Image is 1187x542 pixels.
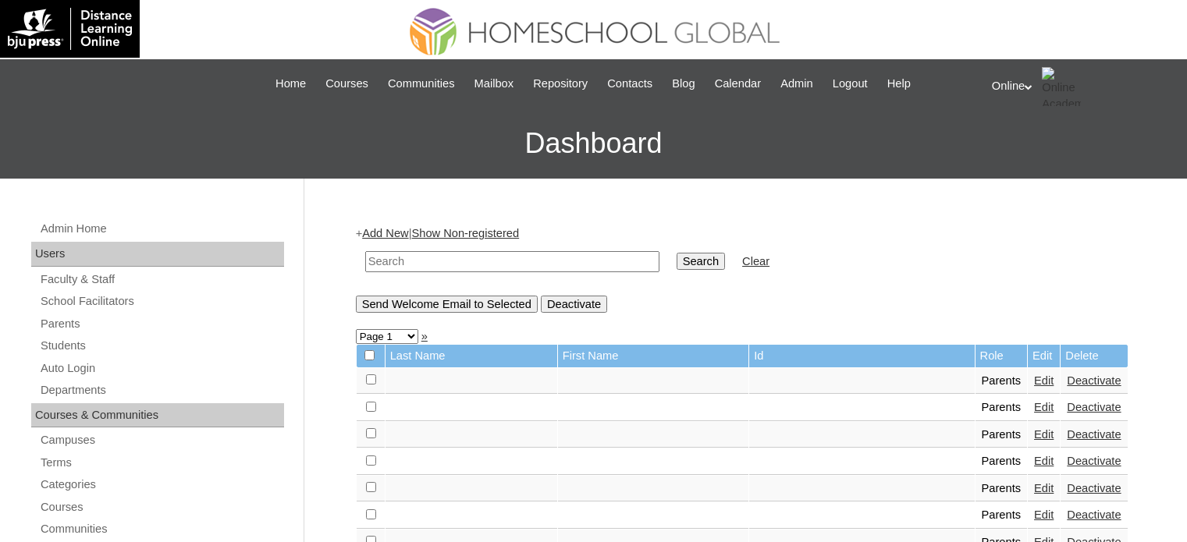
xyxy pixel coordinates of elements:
[607,75,652,93] span: Contacts
[541,296,607,313] input: Deactivate
[1034,508,1054,521] a: Edit
[1067,374,1121,387] a: Deactivate
[39,336,284,356] a: Students
[388,75,455,93] span: Communities
[525,75,595,93] a: Repository
[976,368,1028,395] td: Parents
[39,219,284,239] a: Admin Home
[533,75,588,93] span: Repository
[325,75,368,93] span: Courses
[558,345,748,367] td: First Name
[887,75,911,93] span: Help
[976,395,1028,421] td: Parents
[365,251,659,272] input: Search
[1028,345,1060,367] td: Edit
[715,75,761,93] span: Calendar
[1067,428,1121,441] a: Deactivate
[976,502,1028,529] td: Parents
[976,448,1028,475] td: Parents
[976,422,1028,448] td: Parents
[1034,374,1054,387] a: Edit
[474,75,514,93] span: Mailbox
[599,75,660,93] a: Contacts
[39,519,284,539] a: Communities
[39,292,284,311] a: School Facilitators
[749,345,974,367] td: Id
[8,108,1179,179] h3: Dashboard
[275,75,306,93] span: Home
[467,75,522,93] a: Mailbox
[976,345,1028,367] td: Role
[664,75,702,93] a: Blog
[1067,455,1121,467] a: Deactivate
[268,75,314,93] a: Home
[742,255,769,267] a: Clear
[976,476,1028,502] td: Parents
[39,314,284,334] a: Parents
[773,75,821,93] a: Admin
[1067,401,1121,413] a: Deactivate
[1067,482,1121,494] a: Deactivate
[880,75,919,93] a: Help
[31,242,284,267] div: Users
[1067,508,1121,521] a: Deactivate
[421,330,428,342] a: »
[1061,345,1127,367] td: Delete
[362,227,408,239] a: Add New
[833,75,868,93] span: Logout
[318,75,376,93] a: Courses
[672,75,695,93] span: Blog
[39,453,284,473] a: Terms
[992,67,1171,106] div: Online
[1034,401,1054,413] a: Edit
[356,296,538,313] input: Send Welcome Email to Selected
[39,475,284,494] a: Categories
[39,381,284,400] a: Departments
[39,498,284,517] a: Courses
[825,75,876,93] a: Logout
[39,359,284,378] a: Auto Login
[380,75,463,93] a: Communities
[39,430,284,450] a: Campuses
[356,225,1128,312] div: + |
[39,270,284,289] a: Faculty & Staff
[1034,428,1054,441] a: Edit
[31,403,284,428] div: Courses & Communities
[386,345,557,367] td: Last Name
[1034,482,1054,494] a: Edit
[1034,455,1054,467] a: Edit
[8,8,132,50] img: logo-white.png
[1042,67,1081,106] img: Online Academy
[780,75,813,93] span: Admin
[411,227,519,239] a: Show Non-registered
[677,253,725,270] input: Search
[707,75,769,93] a: Calendar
